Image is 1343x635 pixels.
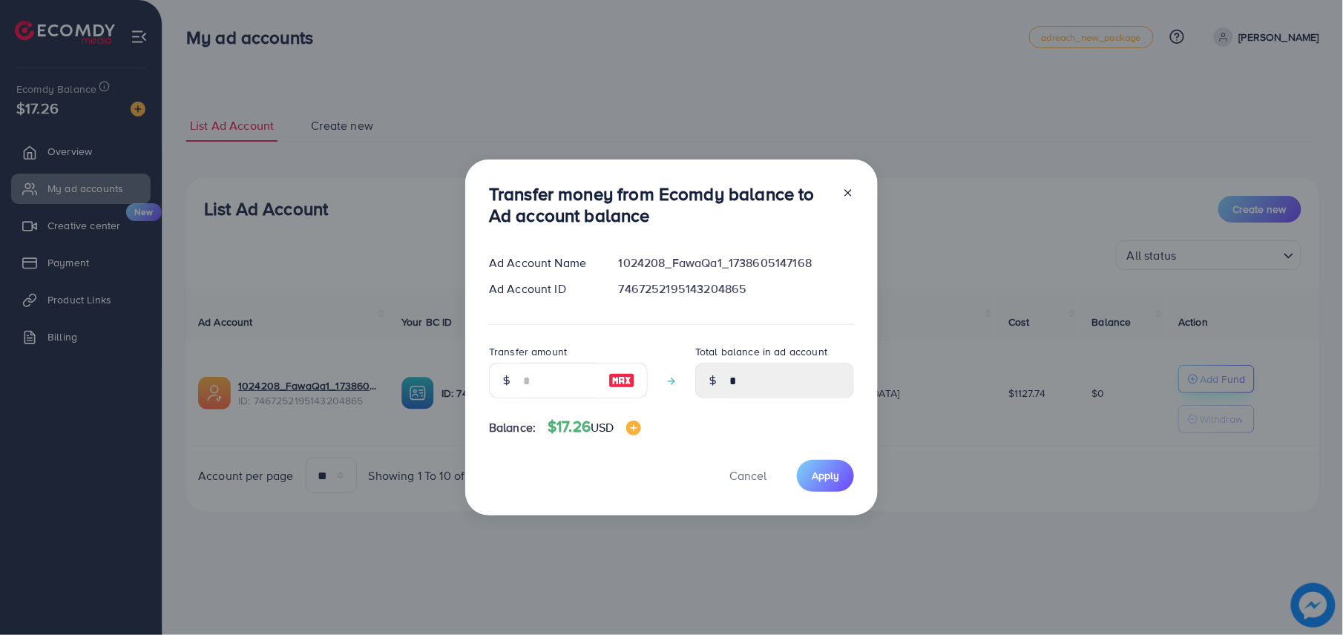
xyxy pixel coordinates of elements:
div: Ad Account Name [477,254,607,272]
span: Balance: [489,419,536,436]
img: image [608,372,635,389]
span: Apply [812,468,839,483]
label: Total balance in ad account [695,344,827,359]
label: Transfer amount [489,344,567,359]
div: Ad Account ID [477,280,607,297]
h4: $17.26 [548,418,640,436]
button: Apply [797,460,854,492]
div: 1024208_FawaQa1_1738605147168 [607,254,866,272]
button: Cancel [711,460,785,492]
h3: Transfer money from Ecomdy balance to Ad account balance [489,183,830,226]
img: image [626,421,641,435]
span: USD [591,419,614,435]
div: 7467252195143204865 [607,280,866,297]
span: Cancel [729,467,766,484]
